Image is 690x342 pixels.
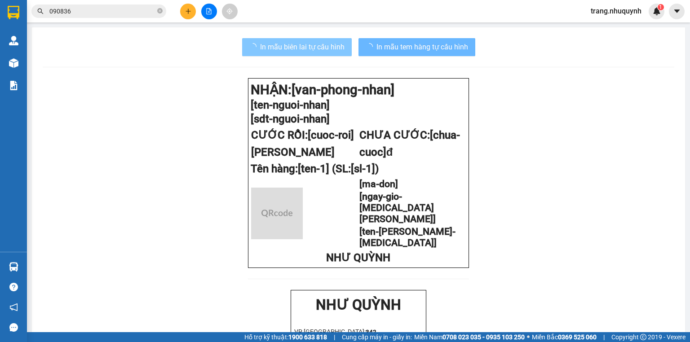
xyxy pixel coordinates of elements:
span: [van-phong-nhan] [292,82,394,97]
span: message [9,323,18,332]
span: [ma-don] [359,178,398,189]
sup: 1 [658,4,664,10]
button: plus [180,4,196,19]
span: search [37,8,44,14]
img: icon-new-feature [653,7,661,15]
strong: NHẬN: [251,82,394,97]
button: aim [222,4,238,19]
img: warehouse-icon [9,58,18,68]
span: file-add [206,8,212,14]
span: CHƯA CƯỚC: [359,129,460,158]
button: In mẫu biên lai tự cấu hình [242,38,352,56]
span: Miền Nam [414,332,525,342]
span: close-circle [157,8,163,13]
strong: 0369 525 060 [558,333,597,341]
span: [chua-cuoc]đ [359,129,460,158]
span: trang.nhuquynh [584,5,649,17]
button: file-add [201,4,217,19]
span: Tên hàng: [251,162,379,175]
span: [ten-nguoi-nhan] [251,99,330,111]
span: [ten-[PERSON_NAME]-[MEDICAL_DATA]] [359,226,456,248]
img: warehouse-icon [9,36,18,45]
span: [ten-1] (SL: [298,162,379,175]
button: caret-down [669,4,685,19]
span: aim [226,8,233,14]
span: Hỗ trợ kỹ thuật: [244,332,327,342]
span: Miền Bắc [532,332,597,342]
img: warehouse-icon [9,262,18,272]
strong: 0708 023 035 - 0935 103 250 [442,333,525,341]
span: | [334,332,335,342]
span: In mẫu biên lai tự cấu hình [260,41,345,53]
span: [sl-1]) [351,162,379,175]
span: copyright [640,334,646,340]
span: Cung cấp máy in - giấy in: [342,332,412,342]
span: loading [249,43,260,50]
input: Tìm tên, số ĐT hoặc mã đơn [49,6,155,16]
span: NHƯ QUỲNH [326,251,390,264]
span: [sdt-nguoi-nhan] [251,113,330,125]
span: loading [366,43,376,50]
img: qr-code [251,188,303,239]
span: plus [185,8,191,14]
span: CƯỚC RỒI: [251,129,354,158]
strong: 1900 633 818 [288,333,327,341]
span: notification [9,303,18,311]
img: solution-icon [9,81,18,90]
span: [ngay-gio-[MEDICAL_DATA][PERSON_NAME]] [359,191,436,224]
button: In mẫu tem hàng tự cấu hình [358,38,475,56]
span: close-circle [157,7,163,16]
span: [cuoc-roi][PERSON_NAME] [251,129,354,158]
span: | [603,332,605,342]
img: logo-vxr [8,6,19,19]
span: question-circle [9,283,18,291]
strong: NHƯ QUỲNH [316,296,401,313]
span: ⚪️ [527,335,530,339]
span: 1 [659,4,662,10]
span: caret-down [673,7,681,15]
span: In mẫu tem hàng tự cấu hình [376,41,468,53]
